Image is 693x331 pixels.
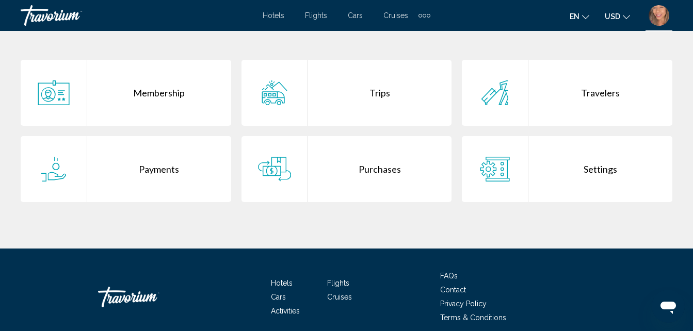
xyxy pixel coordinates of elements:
a: Membership [21,60,231,126]
span: en [570,12,579,21]
iframe: Button to launch messaging window [652,290,685,323]
a: Cars [348,11,363,20]
a: Contact [440,286,466,294]
a: Terms & Conditions [440,313,506,322]
div: Payments [87,136,231,202]
div: Travelers [528,60,672,126]
a: Travorium [98,282,201,312]
a: Activities [271,307,300,315]
a: Flights [305,11,327,20]
button: User Menu [646,5,672,26]
a: Settings [462,136,672,202]
a: Payments [21,136,231,202]
img: Z [649,5,669,26]
span: USD [605,12,620,21]
a: Trips [241,60,452,126]
div: Membership [87,60,231,126]
div: Settings [528,136,672,202]
a: Travelers [462,60,672,126]
a: Cars [271,293,286,301]
button: Extra navigation items [418,7,430,24]
a: Privacy Policy [440,300,487,308]
div: Trips [308,60,452,126]
button: Change currency [605,9,630,24]
a: Cruises [383,11,408,20]
a: Hotels [271,279,293,287]
a: Purchases [241,136,452,202]
button: Change language [570,9,589,24]
a: Flights [327,279,349,287]
a: Travorium [21,5,252,26]
div: Purchases [308,136,452,202]
a: Cruises [327,293,352,301]
a: FAQs [440,272,458,280]
a: Hotels [263,11,284,20]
